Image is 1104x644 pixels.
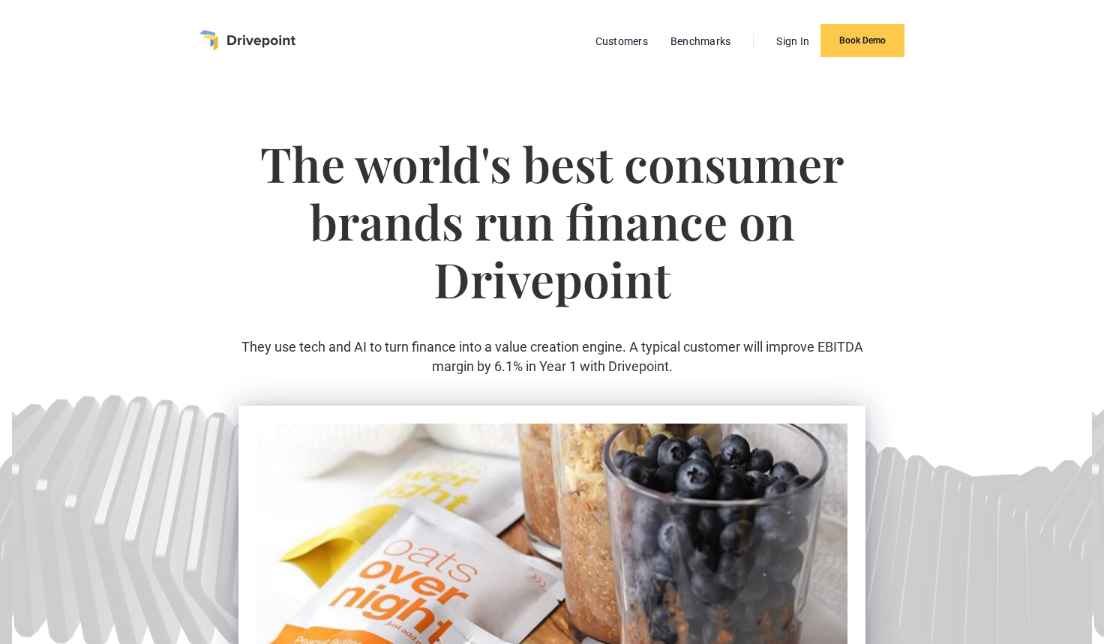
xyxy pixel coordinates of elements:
[769,31,817,51] a: Sign In
[238,135,865,337] h1: The world's best consumer brands run finance on Drivepoint
[820,24,904,57] a: Book Demo
[588,31,655,51] a: Customers
[663,31,739,51] a: Benchmarks
[238,337,865,375] p: They use tech and AI to turn finance into a value creation engine. A typical customer will improv...
[199,30,295,51] a: home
